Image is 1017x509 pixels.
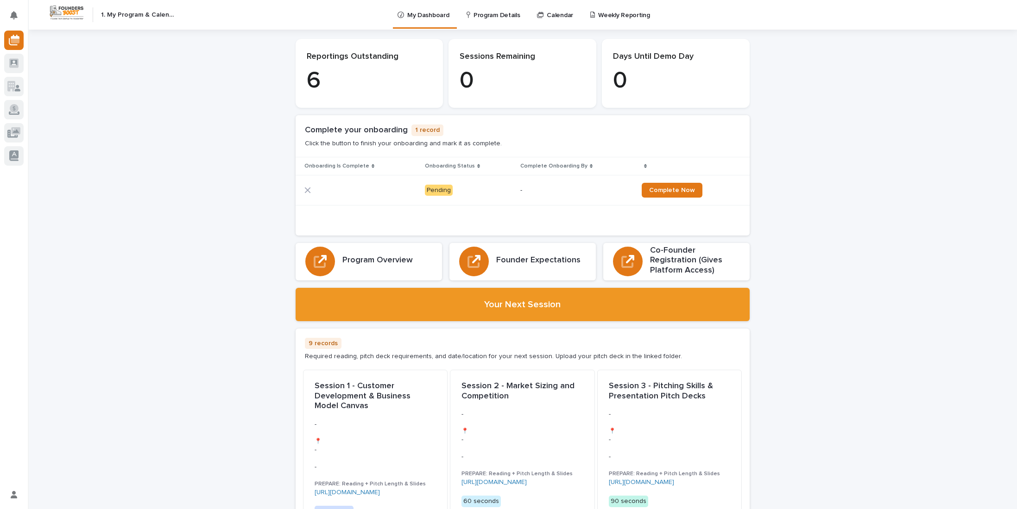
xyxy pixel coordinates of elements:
[305,353,682,360] p: Required reading, pitch deck requirements, and date/location for your next session. Upload your p...
[603,243,750,280] a: Co-Founder Registration (Gives Platform Access)
[609,436,731,444] p: -
[609,428,731,435] h3: 📍
[460,67,585,95] p: 0
[484,299,561,310] h2: Your Next Session
[609,470,731,478] h3: PREPARE: Reading + Pitch Length & Slides
[609,453,731,461] p: -
[649,187,695,193] span: Complete Now
[460,52,585,62] p: Sessions Remaining
[49,4,85,21] img: Workspace Logo
[642,183,702,198] a: Complete Now
[305,338,341,349] p: 9 records
[315,489,380,496] a: [URL][DOMAIN_NAME]
[315,421,436,428] p: -
[315,381,436,411] p: Session 1 - Customer Development & Business Model Canvas
[4,6,24,25] button: Notifications
[520,186,634,194] p: -
[461,410,583,418] p: -
[609,410,731,418] p: -
[461,470,583,478] h3: PREPARE: Reading + Pitch Length & Slides
[609,496,648,507] div: 90 seconds
[496,255,581,266] h3: Founder Expectations
[609,381,731,401] p: Session 3 - Pitching Skills & Presentation Pitch Decks
[12,11,24,26] div: Notifications
[296,175,750,205] tr: Pending-Complete Now
[315,480,436,488] h3: PREPARE: Reading + Pitch Length & Slides
[307,52,432,62] p: Reportings Outstanding
[315,463,436,471] p: -
[461,428,583,435] h3: 📍
[315,446,436,454] p: -
[425,185,453,196] div: Pending
[461,453,583,461] p: -
[461,436,583,444] p: -
[613,67,739,95] p: 0
[304,161,369,171] p: Onboarding Is Complete
[315,438,436,445] h3: 📍
[305,140,502,148] p: Click the button to finish your onboarding and mark it as complete.
[411,124,443,136] p: 1 record
[461,381,583,401] p: Session 2 - Market Sizing and Competition
[449,243,596,280] a: Founder Expectations
[461,496,501,507] div: 60 seconds
[307,67,432,95] p: 6
[296,243,442,280] a: Program Overview
[425,161,475,171] p: Onboarding Status
[461,479,527,485] a: [URL][DOMAIN_NAME]
[609,479,674,485] a: [URL][DOMAIN_NAME]
[613,52,739,62] p: Days Until Demo Day
[342,255,413,266] h3: Program Overview
[650,246,740,276] h3: Co-Founder Registration (Gives Platform Access)
[305,125,408,136] h1: Complete your onboarding
[520,161,587,171] p: Complete Onboarding By
[101,11,176,19] h2: 1. My Program & Calendar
